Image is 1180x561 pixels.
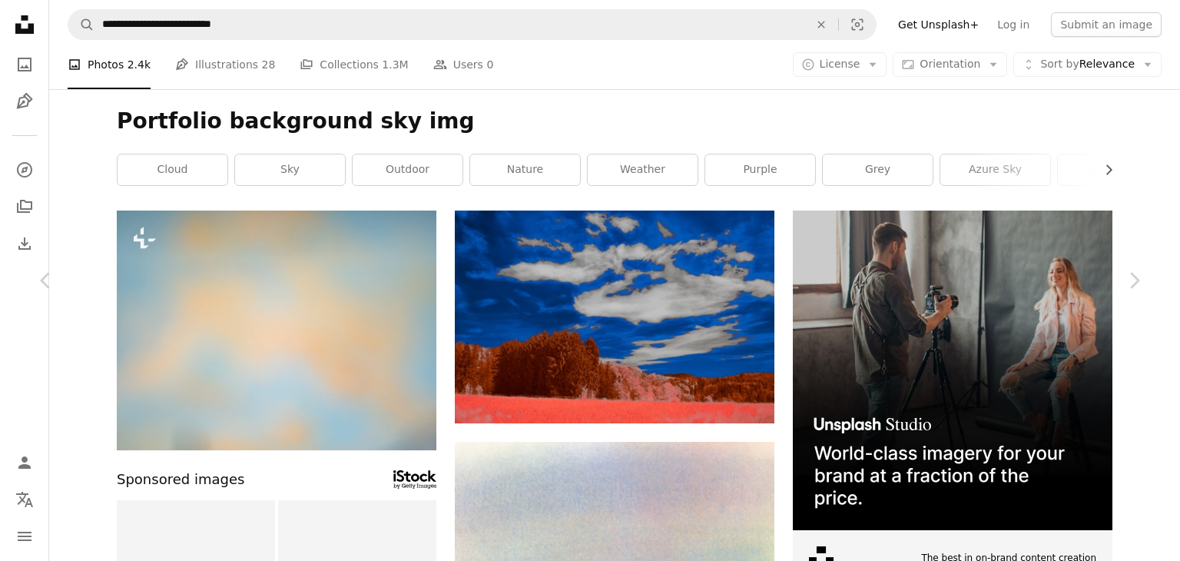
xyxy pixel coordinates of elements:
[9,521,40,552] button: Menu
[455,310,774,324] a: A red field with trees and clouds in the background
[9,447,40,478] a: Log in / Sign up
[9,49,40,80] a: Photos
[9,86,40,117] a: Illustrations
[889,12,988,37] a: Get Unsplash+
[382,56,408,73] span: 1.3M
[920,58,980,70] span: Orientation
[433,40,494,89] a: Users 0
[988,12,1039,37] a: Log in
[117,211,436,450] img: Soft, blurred colors create a gentle abstract background.
[235,154,345,185] a: sky
[9,191,40,222] a: Collections
[1013,52,1162,77] button: Sort byRelevance
[1051,12,1162,37] button: Submit an image
[820,58,860,70] span: License
[262,56,276,73] span: 28
[455,211,774,423] img: A red field with trees and clouds in the background
[823,154,933,185] a: grey
[1058,154,1168,185] a: scenery
[940,154,1050,185] a: azure sky
[804,10,838,39] button: Clear
[353,154,462,185] a: outdoor
[9,154,40,185] a: Explore
[118,154,227,185] a: cloud
[893,52,1007,77] button: Orientation
[9,484,40,515] button: Language
[1088,207,1180,354] a: Next
[1040,58,1079,70] span: Sort by
[839,10,876,39] button: Visual search
[300,40,408,89] a: Collections 1.3M
[705,154,815,185] a: purple
[793,52,887,77] button: License
[486,56,493,73] span: 0
[117,323,436,337] a: Soft, blurred colors create a gentle abstract background.
[117,108,1112,135] h1: Portfolio background sky img
[175,40,275,89] a: Illustrations 28
[68,9,877,40] form: Find visuals sitewide
[588,154,698,185] a: weather
[117,469,244,491] span: Sponsored images
[1095,154,1112,185] button: scroll list to the right
[470,154,580,185] a: nature
[793,211,1112,530] img: file-1715651741414-859baba4300dimage
[1040,57,1135,72] span: Relevance
[68,10,94,39] button: Search Unsplash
